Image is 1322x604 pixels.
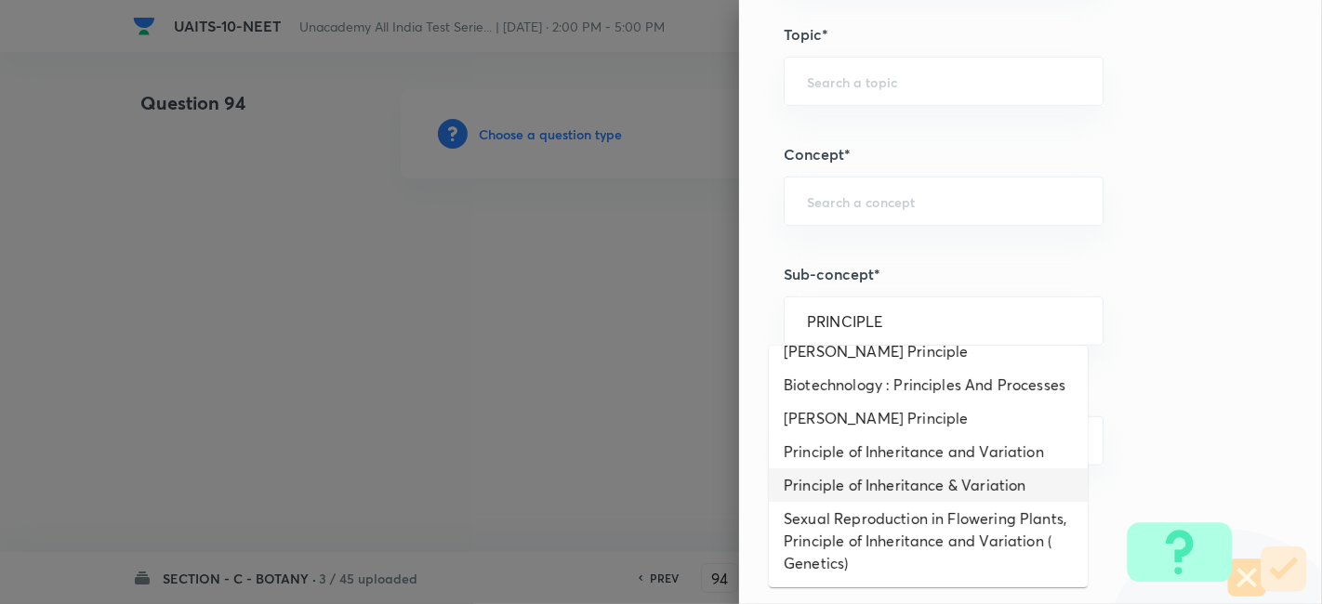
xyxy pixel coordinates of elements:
[1092,320,1096,323] button: Close
[807,312,1080,330] input: Search a sub-concept
[769,335,1088,368] li: [PERSON_NAME] Principle
[784,263,1215,285] h5: Sub-concept*
[1092,200,1096,204] button: Open
[784,143,1215,165] h5: Concept*
[769,502,1088,580] li: Sexual Reproduction in Flowering Plants, Principle of Inheritance and Variation ( Genetics)
[769,401,1088,435] li: [PERSON_NAME] Principle
[769,435,1088,468] li: Principle of Inheritance and Variation
[1092,80,1096,84] button: Open
[769,368,1088,401] li: Biotechnology : Principles And Processes
[769,468,1088,502] li: Principle of Inheritance & Variation
[784,23,1215,46] h5: Topic*
[1092,440,1096,443] button: Open
[807,192,1080,210] input: Search a concept
[807,72,1080,90] input: Search a topic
